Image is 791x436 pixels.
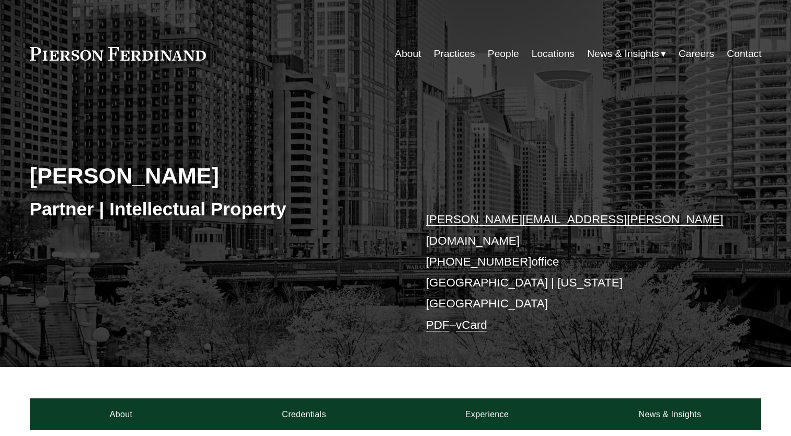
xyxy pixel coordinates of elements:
[587,44,666,64] a: folder dropdown
[532,44,575,64] a: Locations
[395,44,421,64] a: About
[679,44,714,64] a: Careers
[30,162,396,189] h2: [PERSON_NAME]
[587,45,659,63] span: News & Insights
[426,209,731,336] p: office [GEOGRAPHIC_DATA] | [US_STATE][GEOGRAPHIC_DATA] –
[30,198,396,221] h3: Partner | Intellectual Property
[578,398,761,430] a: News & Insights
[426,318,450,331] a: PDF
[434,44,475,64] a: Practices
[488,44,519,64] a: People
[727,44,761,64] a: Contact
[426,213,724,247] a: [PERSON_NAME][EMAIL_ADDRESS][PERSON_NAME][DOMAIN_NAME]
[213,398,396,430] a: Credentials
[456,318,487,331] a: vCard
[30,398,213,430] a: About
[426,255,532,268] a: [PHONE_NUMBER]
[396,398,579,430] a: Experience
